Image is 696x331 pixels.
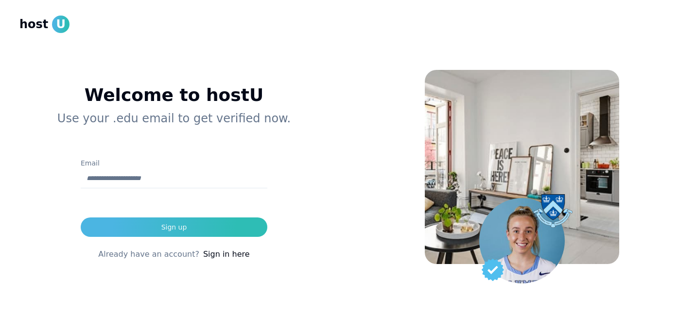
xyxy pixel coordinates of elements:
[203,248,250,260] a: Sign in here
[479,198,565,283] img: Student
[161,222,187,232] div: Sign up
[35,85,313,105] h1: Welcome to hostU
[81,159,100,167] label: Email
[19,16,70,33] a: hostU
[98,248,199,260] span: Already have an account?
[534,194,573,228] img: Columbia university
[425,70,619,264] img: House Background
[81,217,267,237] button: Sign up
[35,111,313,126] p: Use your .edu email to get verified now.
[19,17,48,32] span: host
[52,16,70,33] span: U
